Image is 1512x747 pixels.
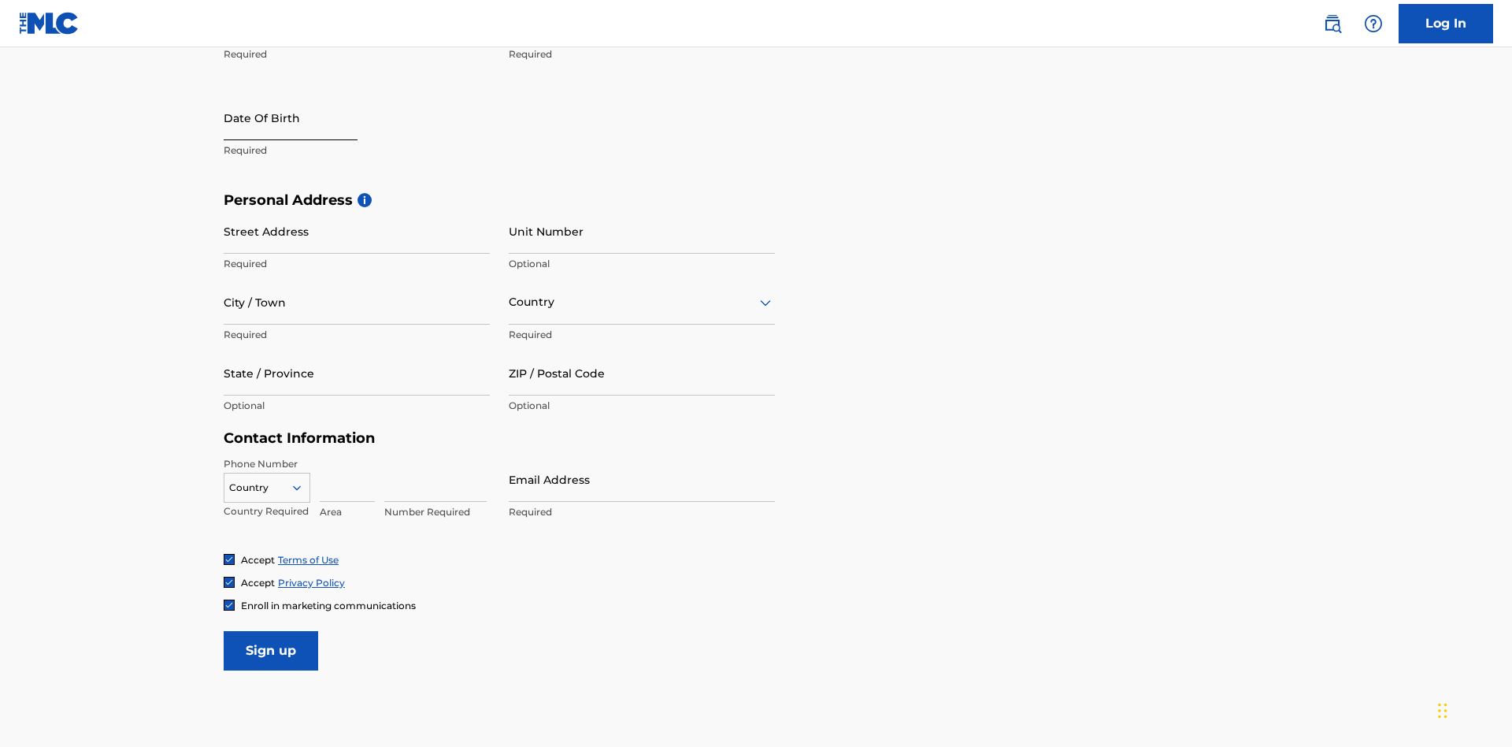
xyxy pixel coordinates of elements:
[224,399,490,413] p: Optional
[278,577,345,589] a: Privacy Policy
[509,47,775,61] p: Required
[224,257,490,271] p: Required
[224,328,490,342] p: Required
[224,429,775,448] h5: Contact Information
[509,399,775,413] p: Optional
[224,600,234,610] img: checkbox
[1399,4,1493,43] a: Log In
[224,191,1288,210] h5: Personal Address
[241,554,275,566] span: Accept
[509,328,775,342] p: Required
[224,143,490,158] p: Required
[241,600,416,611] span: Enroll in marketing communications
[19,12,80,35] img: MLC Logo
[1358,8,1389,39] div: Help
[509,257,775,271] p: Optional
[320,505,375,519] p: Area
[278,554,339,566] a: Terms of Use
[1364,14,1383,33] img: help
[224,578,234,587] img: checkbox
[1438,687,1447,734] div: Drag
[509,505,775,519] p: Required
[224,504,310,518] p: Country Required
[224,47,490,61] p: Required
[224,555,234,564] img: checkbox
[241,577,275,589] span: Accept
[384,505,487,519] p: Number Required
[1433,671,1512,747] iframe: Chat Widget
[1323,14,1342,33] img: search
[1317,8,1348,39] a: Public Search
[358,193,372,207] span: i
[224,631,318,671] input: Sign up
